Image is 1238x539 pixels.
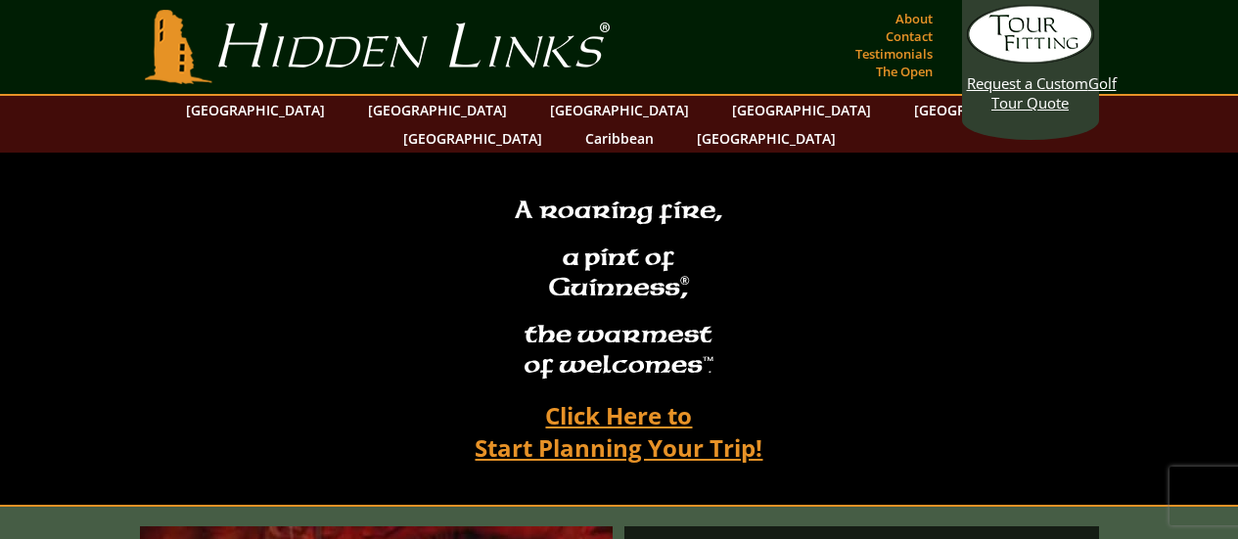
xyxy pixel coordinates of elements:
a: Contact [881,22,938,50]
span: Request a Custom [967,73,1088,93]
a: Request a CustomGolf Tour Quote [967,5,1094,112]
a: Caribbean [575,124,664,153]
a: [GEOGRAPHIC_DATA] [904,96,1063,124]
a: [GEOGRAPHIC_DATA] [176,96,335,124]
a: [GEOGRAPHIC_DATA] [358,96,517,124]
a: [GEOGRAPHIC_DATA] [722,96,881,124]
h2: A roaring fire, a pint of Guinness , the warmest of welcomesâ„¢. [502,187,735,392]
a: Testimonials [850,40,938,67]
a: [GEOGRAPHIC_DATA] [393,124,552,153]
a: The Open [871,58,938,85]
a: About [891,5,938,32]
a: Click Here toStart Planning Your Trip! [455,392,782,471]
a: [GEOGRAPHIC_DATA] [687,124,846,153]
a: [GEOGRAPHIC_DATA] [540,96,699,124]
